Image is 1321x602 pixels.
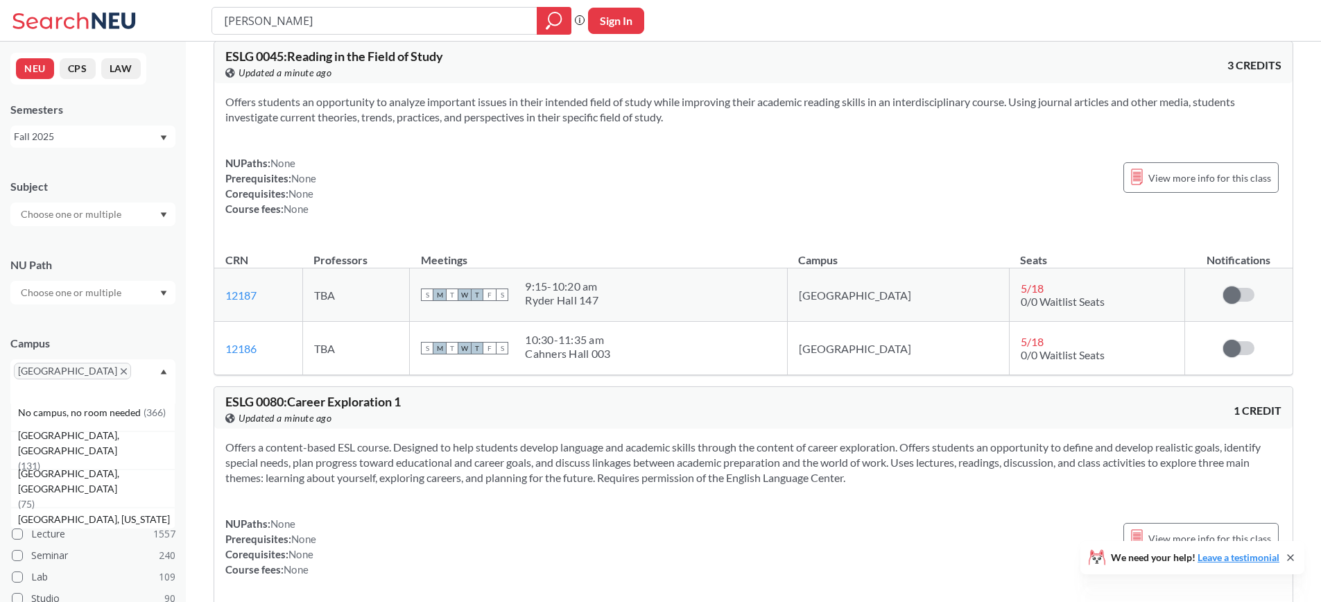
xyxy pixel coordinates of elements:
[144,406,166,418] span: ( 366 )
[14,206,130,223] input: Choose one or multiple
[288,548,313,560] span: None
[421,289,433,301] span: S
[101,58,141,79] button: LAW
[12,568,175,586] label: Lab
[239,65,331,80] span: Updated a minute ago
[159,548,175,563] span: 240
[302,239,409,268] th: Professors
[223,9,527,33] input: Class, professor, course number, "phrase"
[160,369,167,375] svg: Dropdown arrow
[1021,295,1105,308] span: 0/0 Waitlist Seats
[225,342,257,355] a: 12186
[787,239,1009,268] th: Campus
[787,268,1009,322] td: [GEOGRAPHIC_DATA]
[10,102,175,117] div: Semesters
[14,129,159,144] div: Fall 2025
[284,563,309,576] span: None
[546,11,562,31] svg: magnifying glass
[525,279,598,293] div: 9:15 - 10:20 am
[496,342,508,354] span: S
[1148,169,1271,187] span: View more info for this class
[1021,282,1044,295] span: 5 / 18
[225,155,316,216] div: NUPaths: Prerequisites: Corequisites: Course fees:
[225,49,443,64] span: ESLG 0045 : Reading in the Field of Study
[288,187,313,200] span: None
[525,333,610,347] div: 10:30 - 11:35 am
[270,517,295,530] span: None
[225,94,1281,125] section: Offers students an opportunity to analyze important issues in their intended field of study while...
[10,126,175,148] div: Fall 2025Dropdown arrow
[153,526,175,542] span: 1557
[160,212,167,218] svg: Dropdown arrow
[421,342,433,354] span: S
[225,394,401,409] span: ESLG 0080 : Career Exploration 1
[14,284,130,301] input: Choose one or multiple
[16,58,54,79] button: NEU
[446,289,458,301] span: T
[471,342,483,354] span: T
[1198,551,1279,563] a: Leave a testimonial
[18,428,175,458] span: [GEOGRAPHIC_DATA], [GEOGRAPHIC_DATA]
[496,289,508,301] span: S
[12,547,175,565] label: Seminar
[302,322,409,375] td: TBA
[225,440,1281,485] section: Offers a content-based ESL course. Designed to help students develop language and academic skills...
[10,203,175,226] div: Dropdown arrow
[18,460,40,472] span: ( 131 )
[1021,335,1044,348] span: 5 / 18
[291,533,316,545] span: None
[18,512,173,527] span: [GEOGRAPHIC_DATA], [US_STATE]
[18,405,144,420] span: No campus, no room needed
[1227,58,1281,73] span: 3 CREDITS
[60,58,96,79] button: CPS
[433,289,446,301] span: M
[446,342,458,354] span: T
[1021,348,1105,361] span: 0/0 Waitlist Seats
[18,466,175,497] span: [GEOGRAPHIC_DATA], [GEOGRAPHIC_DATA]
[1111,553,1279,562] span: We need your help!
[1185,239,1293,268] th: Notifications
[239,411,331,426] span: Updated a minute ago
[1234,403,1281,418] span: 1 CREDIT
[121,368,127,375] svg: X to remove pill
[1009,239,1184,268] th: Seats
[471,289,483,301] span: T
[10,336,175,351] div: Campus
[525,347,610,361] div: Cahners Hall 003
[159,569,175,585] span: 109
[18,498,35,510] span: ( 75 )
[14,363,131,379] span: [GEOGRAPHIC_DATA]X to remove pill
[458,342,471,354] span: W
[291,172,316,184] span: None
[160,135,167,141] svg: Dropdown arrow
[225,252,248,268] div: CRN
[787,322,1009,375] td: [GEOGRAPHIC_DATA]
[225,289,257,302] a: 12187
[10,359,175,404] div: [GEOGRAPHIC_DATA]X to remove pillDropdown arrowOnline(686)No campus, no room needed(366)[GEOGRAPH...
[12,525,175,543] label: Lecture
[458,289,471,301] span: W
[10,257,175,273] div: NU Path
[537,7,571,35] div: magnifying glass
[525,293,598,307] div: Ryder Hall 147
[10,179,175,194] div: Subject
[225,516,316,577] div: NUPaths: Prerequisites: Corequisites: Course fees:
[160,291,167,296] svg: Dropdown arrow
[10,281,175,304] div: Dropdown arrow
[483,342,496,354] span: F
[284,203,309,215] span: None
[270,157,295,169] span: None
[410,239,787,268] th: Meetings
[1148,530,1271,547] span: View more info for this class
[18,528,35,540] span: ( 44 )
[302,268,409,322] td: TBA
[483,289,496,301] span: F
[588,8,644,34] button: Sign In
[433,342,446,354] span: M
